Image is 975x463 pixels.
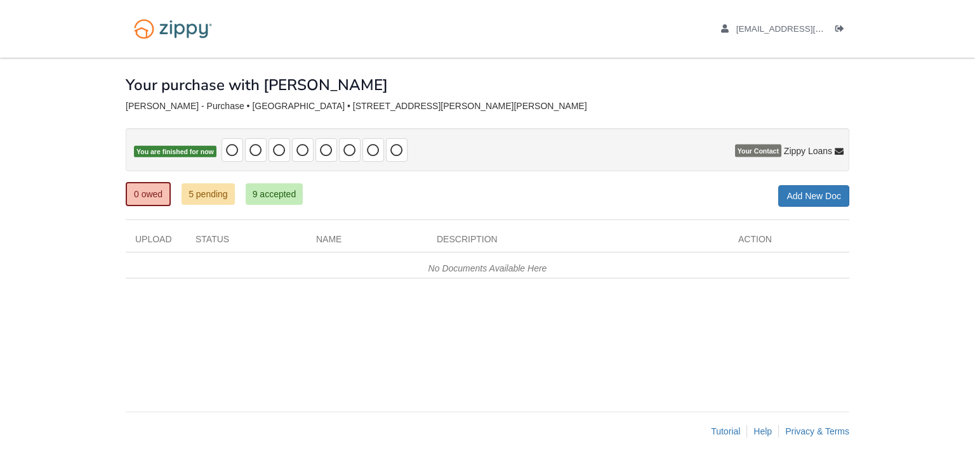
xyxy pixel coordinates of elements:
span: Zippy Loans [784,145,832,157]
div: Name [307,233,427,252]
div: Description [427,233,729,252]
div: [PERSON_NAME] - Purchase • [GEOGRAPHIC_DATA] • [STREET_ADDRESS][PERSON_NAME][PERSON_NAME] [126,101,849,112]
h1: Your purchase with [PERSON_NAME] [126,77,388,93]
a: Help [753,426,772,436]
a: Tutorial [711,426,740,436]
div: Upload [126,233,186,252]
div: Action [729,233,849,252]
a: 5 pending [182,183,235,205]
a: Privacy & Terms [785,426,849,436]
span: You are finished for now [134,146,216,158]
span: Your Contact [735,145,781,157]
a: edit profile [721,24,882,37]
em: No Documents Available Here [428,263,547,273]
a: Add New Doc [778,185,849,207]
div: Status [186,233,307,252]
span: shawngraham25@gmail.com [736,24,882,34]
a: Log out [835,24,849,37]
a: 0 owed [126,182,171,206]
a: 9 accepted [246,183,303,205]
img: Logo [126,13,220,45]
